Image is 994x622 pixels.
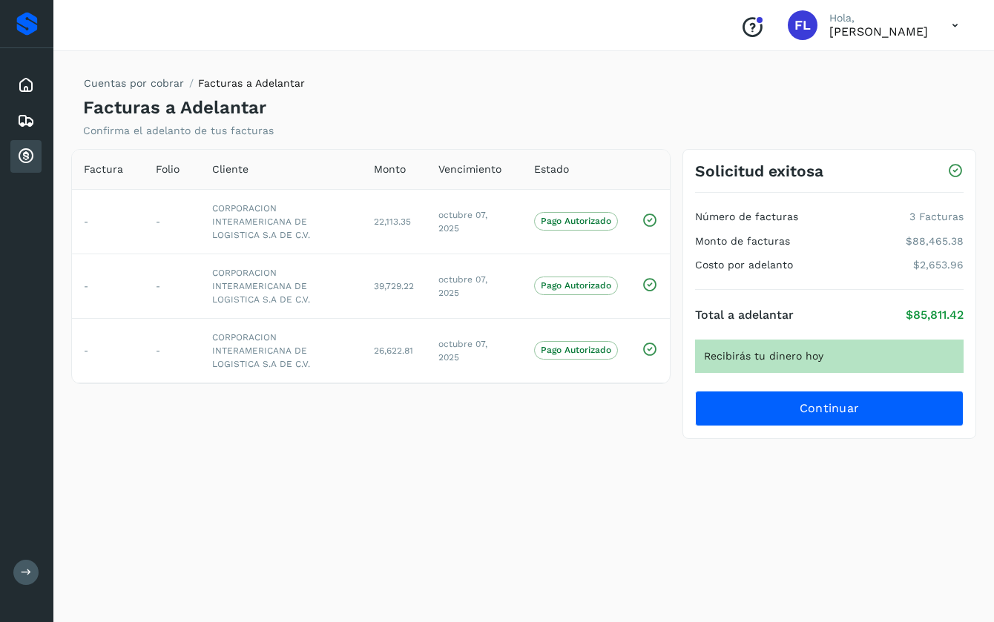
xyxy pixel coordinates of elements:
[144,189,200,254] td: -
[83,97,266,119] h4: Facturas a Adelantar
[374,162,406,177] span: Monto
[374,345,413,356] span: 26,622.81
[695,391,964,426] button: Continuar
[83,76,305,97] nav: breadcrumb
[829,24,928,39] p: Fabian Lopez Calva
[906,235,964,248] p: $88,465.38
[541,280,611,291] p: Pago Autorizado
[829,12,928,24] p: Hola,
[212,162,249,177] span: Cliente
[84,162,123,177] span: Factura
[10,105,42,137] div: Embarques
[72,254,144,318] td: -
[438,210,487,234] span: octubre 07, 2025
[534,162,569,177] span: Estado
[374,216,411,227] span: 22,113.35
[200,189,362,254] td: CORPORACION INTERAMERICANA DE LOGISTICA S.A DE C.V.
[72,318,144,383] td: -
[695,211,798,223] h4: Número de facturas
[541,216,611,226] p: Pago Autorizado
[144,254,200,318] td: -
[438,339,487,363] span: octubre 07, 2025
[800,400,860,417] span: Continuar
[913,259,964,271] p: $2,653.96
[438,162,501,177] span: Vencimiento
[10,69,42,102] div: Inicio
[909,211,964,223] p: 3 Facturas
[695,340,964,373] div: Recibirás tu dinero hoy
[695,308,794,322] h4: Total a adelantar
[200,254,362,318] td: CORPORACION INTERAMERICANA DE LOGISTICA S.A DE C.V.
[200,318,362,383] td: CORPORACION INTERAMERICANA DE LOGISTICA S.A DE C.V.
[438,274,487,298] span: octubre 07, 2025
[541,345,611,355] p: Pago Autorizado
[695,162,823,180] h3: Solicitud exitosa
[156,162,180,177] span: Folio
[374,281,414,291] span: 39,729.22
[72,189,144,254] td: -
[10,140,42,173] div: Cuentas por cobrar
[83,125,274,137] p: Confirma el adelanto de tus facturas
[198,77,305,89] span: Facturas a Adelantar
[906,308,964,322] p: $85,811.42
[144,318,200,383] td: -
[695,259,793,271] h4: Costo por adelanto
[84,77,184,89] a: Cuentas por cobrar
[695,235,790,248] h4: Monto de facturas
